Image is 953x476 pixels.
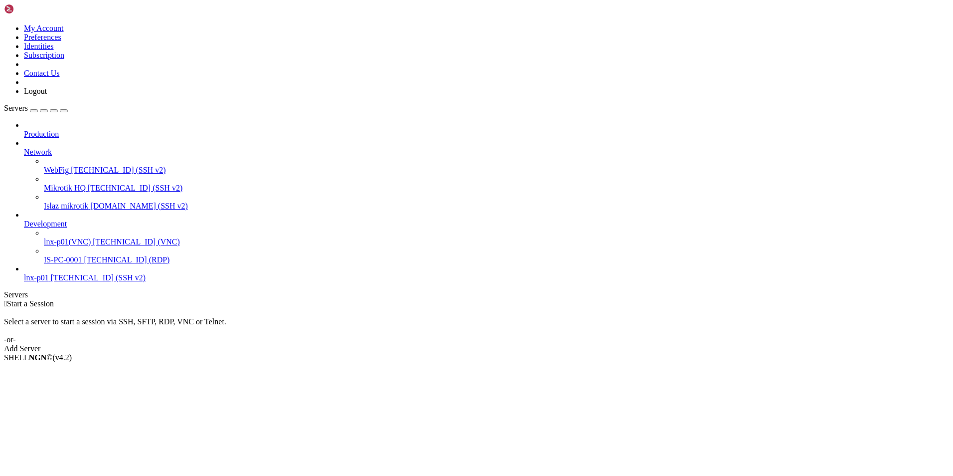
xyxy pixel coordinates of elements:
[24,87,47,95] a: Logout
[24,220,949,229] a: Development
[44,246,949,264] li: IS-PC-0001 [TECHNICAL_ID] (RDP)
[24,130,949,139] a: Production
[51,273,146,282] span: [TECHNICAL_ID] (SSH v2)
[88,184,182,192] span: [TECHNICAL_ID] (SSH v2)
[44,193,949,211] li: Islaz mikrotik [DOMAIN_NAME] (SSH v2)
[44,166,949,175] a: WebFig [TECHNICAL_ID] (SSH v2)
[24,69,60,77] a: Contact Us
[4,308,949,344] div: Select a server to start a session via SSH, SFTP, RDP, VNC or Telnet. -or-
[44,184,949,193] a: Mikrotik HQ [TECHNICAL_ID] (SSH v2)
[71,166,165,174] span: [TECHNICAL_ID] (SSH v2)
[24,139,949,211] li: Network
[90,202,188,210] span: [DOMAIN_NAME] (SSH v2)
[4,344,949,353] div: Add Server
[24,130,59,138] span: Production
[7,299,54,308] span: Start a Session
[4,104,68,112] a: Servers
[24,148,949,157] a: Network
[44,202,88,210] span: Islaz mikrotik
[44,184,86,192] span: Mikrotik HQ
[24,264,949,282] li: lnx-p01 [TECHNICAL_ID] (SSH v2)
[29,353,47,362] b: NGN
[84,255,169,264] span: [TECHNICAL_ID] (RDP)
[24,121,949,139] li: Production
[24,220,67,228] span: Development
[44,255,82,264] span: IS-PC-0001
[4,353,72,362] span: SHELL ©
[4,290,949,299] div: Servers
[44,157,949,175] li: WebFig [TECHNICAL_ID] (SSH v2)
[4,104,28,112] span: Servers
[24,24,64,32] a: My Account
[24,51,64,59] a: Subscription
[44,238,949,246] a: lnx-p01(VNC) [TECHNICAL_ID] (VNC)
[4,4,61,14] img: Shellngn
[24,273,949,282] a: lnx-p01 [TECHNICAL_ID] (SSH v2)
[44,255,949,264] a: IS-PC-0001 [TECHNICAL_ID] (RDP)
[44,175,949,193] li: Mikrotik HQ [TECHNICAL_ID] (SSH v2)
[24,211,949,264] li: Development
[4,299,7,308] span: 
[93,238,180,246] span: [TECHNICAL_ID] (VNC)
[24,33,61,41] a: Preferences
[44,238,91,246] span: lnx-p01(VNC)
[44,229,949,246] li: lnx-p01(VNC) [TECHNICAL_ID] (VNC)
[44,202,949,211] a: Islaz mikrotik [DOMAIN_NAME] (SSH v2)
[44,166,69,174] span: WebFig
[24,42,54,50] a: Identities
[53,353,72,362] span: 4.2.0
[24,148,52,156] span: Network
[24,273,49,282] span: lnx-p01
